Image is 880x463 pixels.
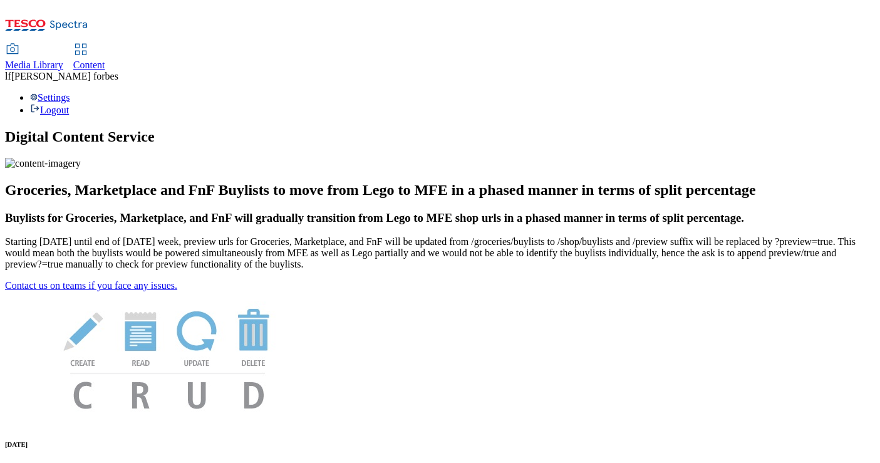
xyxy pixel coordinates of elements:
[30,92,70,103] a: Settings
[73,60,105,70] span: Content
[5,236,875,270] p: Starting [DATE] until end of [DATE] week, preview urls for Groceries, Marketplace, and FnF will b...
[30,105,69,115] a: Logout
[5,128,875,145] h1: Digital Content Service
[5,280,177,291] a: Contact us on teams if you face any issues.
[5,440,875,448] h6: [DATE]
[73,44,105,71] a: Content
[11,71,118,81] span: [PERSON_NAME] forbes
[5,158,81,169] img: content-imagery
[5,211,875,225] h3: Buylists for Groceries, Marketplace, and FnF will gradually transition from Lego to MFE shop urls...
[5,60,63,70] span: Media Library
[5,182,875,199] h2: Groceries, Marketplace and FnF Buylists to move from Lego to MFE in a phased manner in terms of s...
[5,44,63,71] a: Media Library
[5,71,11,81] span: lf
[5,291,331,422] img: News Image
